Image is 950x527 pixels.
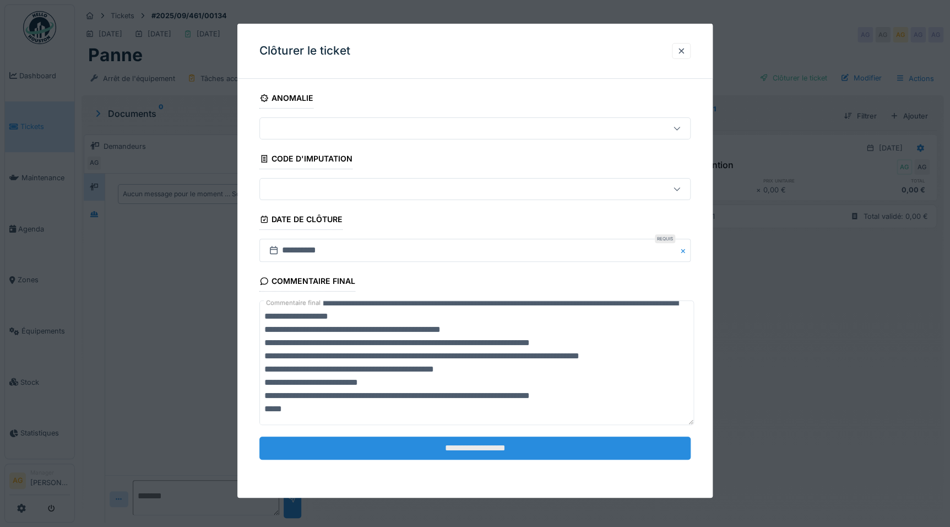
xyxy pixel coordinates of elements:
button: Close [678,239,691,262]
label: Commentaire final [264,296,323,310]
div: Anomalie [259,90,313,109]
div: Code d'imputation [259,150,352,169]
h3: Clôturer le ticket [259,44,350,58]
div: Commentaire final [259,273,355,292]
div: Requis [655,234,675,243]
div: Date de clôture [259,211,343,230]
